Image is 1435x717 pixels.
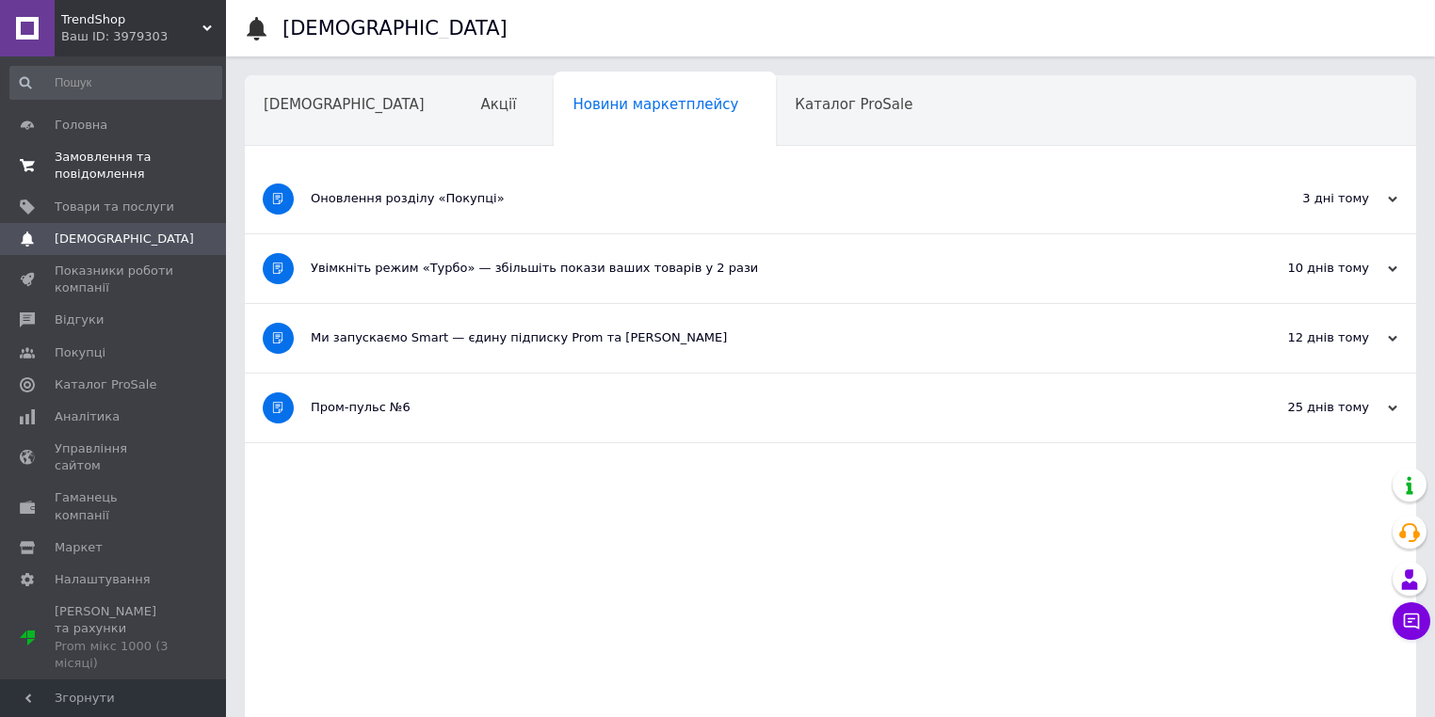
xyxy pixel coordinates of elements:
button: Чат з покупцем [1393,602,1430,640]
span: Замовлення та повідомлення [55,149,174,183]
span: Аналітика [55,408,120,425]
div: Ваш ID: 3979303 [61,28,226,45]
span: [DEMOGRAPHIC_DATA] [264,96,425,113]
div: 25 днів тому [1209,399,1397,416]
div: Пром-пульс №6 [311,399,1209,416]
span: Показники роботи компанії [55,263,174,296]
div: 10 днів тому [1209,260,1397,277]
div: 3 дні тому [1209,190,1397,207]
div: 12 днів тому [1209,329,1397,346]
span: Каталог ProSale [795,96,912,113]
div: Увімкніть режим «Турбо» — збільшіть покази ваших товарів у 2 рази [311,260,1209,277]
input: Пошук [9,66,222,100]
span: TrendShop [61,11,202,28]
div: Оновлення розділу «Покупці» [311,190,1209,207]
span: Покупці [55,344,105,361]
span: Гаманець компанії [55,489,174,523]
span: Акції [481,96,517,113]
span: Налаштування [55,571,151,588]
span: Новини маркетплейсу [572,96,738,113]
div: Ми запускаємо Smart — єдину підписку Prom та [PERSON_NAME] [311,329,1209,346]
span: [DEMOGRAPHIC_DATA] [55,231,194,247]
span: Управління сайтом [55,440,174,474]
span: Маркет [55,539,103,556]
h1: [DEMOGRAPHIC_DATA] [282,17,508,40]
div: Prom мікс 1000 (3 місяці) [55,638,174,672]
span: [PERSON_NAME] та рахунки [55,603,174,672]
span: Каталог ProSale [55,376,156,393]
span: Відгуки [55,311,104,328]
span: Товари та послуги [55,199,174,215]
span: Головна [55,117,107,134]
